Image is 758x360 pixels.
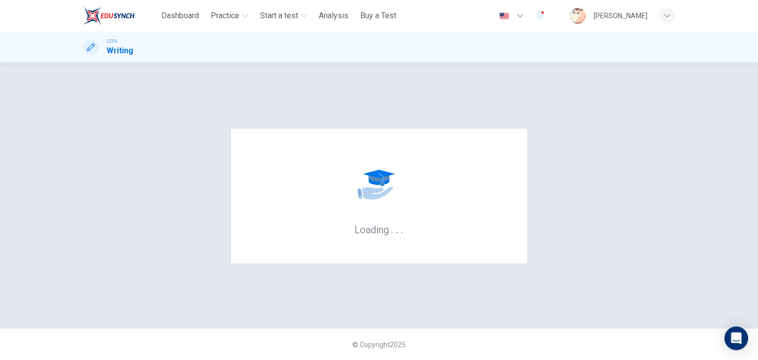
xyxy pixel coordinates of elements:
span: Analysis [319,10,348,22]
h6: Loading [354,223,404,236]
img: en [498,12,510,20]
button: Practice [207,7,252,25]
button: Dashboard [157,7,203,25]
button: Start a test [256,7,311,25]
div: [PERSON_NAME] [594,10,647,22]
div: Open Intercom Messenger [724,326,748,350]
img: Profile picture [570,8,586,24]
span: Practice [211,10,239,22]
button: Buy a Test [356,7,400,25]
img: ELTC logo [83,6,135,26]
span: Start a test [260,10,298,22]
span: CEFR [107,38,117,45]
h6: . [395,220,399,237]
a: ELTC logo [83,6,157,26]
span: Buy a Test [360,10,396,22]
h6: . [390,220,394,237]
button: Analysis [315,7,352,25]
span: Dashboard [161,10,199,22]
h1: Writing [107,45,133,57]
h6: . [400,220,404,237]
span: © Copyright 2025 [352,341,406,349]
